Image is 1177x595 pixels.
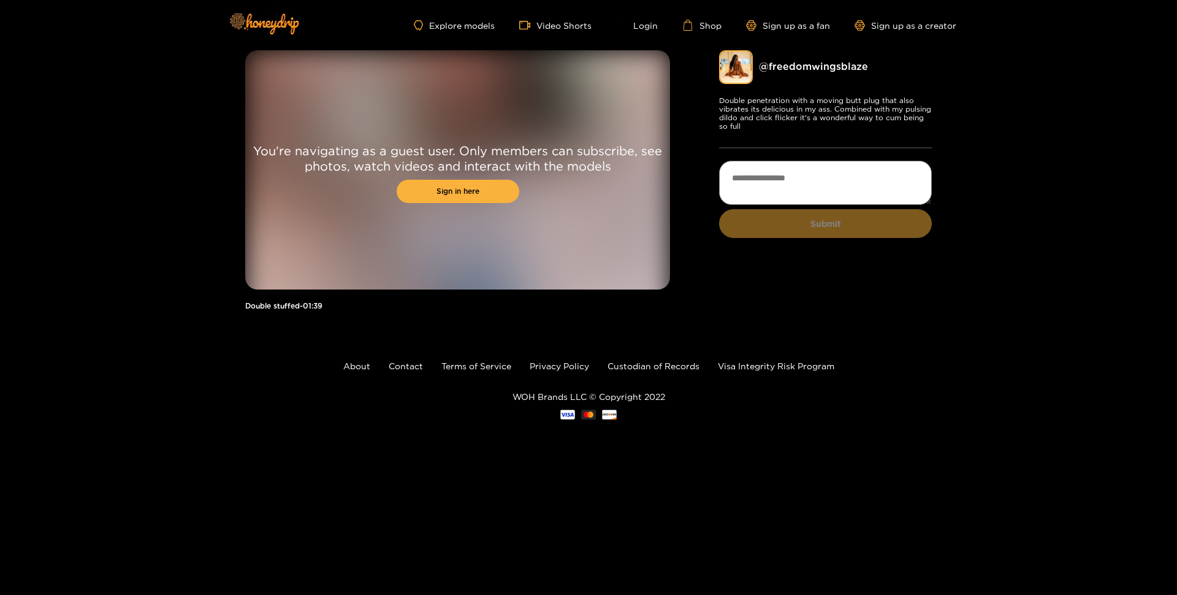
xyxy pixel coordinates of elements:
[759,61,868,72] a: @ freedomwingsblaze
[682,20,722,31] a: Shop
[746,20,830,31] a: Sign up as a fan
[441,361,511,370] a: Terms of Service
[718,361,834,370] a: Visa Integrity Risk Program
[414,20,495,31] a: Explore models
[719,50,753,84] img: freedomwingsblaze
[245,302,670,310] h1: Double stuffed - 01:39
[519,20,536,31] span: video-camera
[616,20,658,31] a: Login
[855,20,956,31] a: Sign up as a creator
[389,361,423,370] a: Contact
[719,209,932,238] button: Submit
[530,361,589,370] a: Privacy Policy
[245,143,670,174] p: You're navigating as a guest user. Only members can subscribe, see photos, watch videos and inter...
[343,361,370,370] a: About
[397,180,519,203] a: Sign in here
[719,96,932,131] p: Double penetration with a moving butt plug that also vibrates its delicious in my ass. Combined w...
[519,20,592,31] a: Video Shorts
[608,361,699,370] a: Custodian of Records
